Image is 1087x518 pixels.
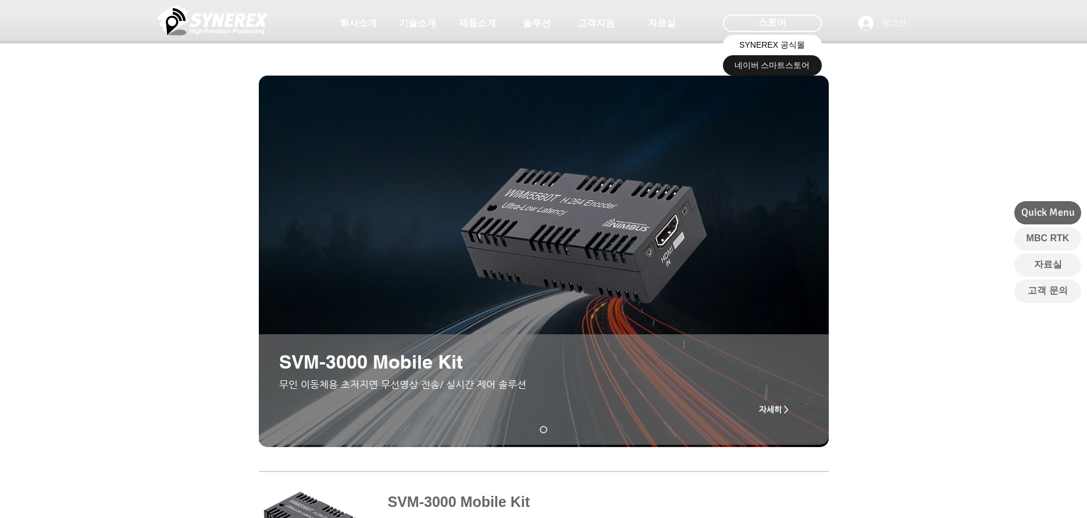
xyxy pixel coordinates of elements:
a: 솔루션 [508,12,566,35]
a: AVM-2020 Mobile Kit [540,426,547,434]
a: SYNEREX 공식몰 [723,35,822,55]
a: 네이버 스마트스토어 [723,55,822,76]
a: 자세히 > [751,398,797,421]
span: 무인 이동체용 초저지연 무선영상 전송/ 실시간 제어 솔루션 [279,378,526,390]
a: 자료실 [1014,253,1081,277]
span: 자료실 [1034,258,1062,271]
img: 씨너렉스_White_simbol_대지 1.png [158,3,268,38]
span: 기술소개 [399,17,436,30]
img: WiMi5560T_5.png [446,116,724,355]
span: 솔루션 [523,17,551,30]
a: 기술소개 [389,12,447,35]
span: SVM-3000 Mobile Kit [279,351,463,373]
div: 슬라이드쇼 [259,76,829,447]
span: 자세히 > [759,405,789,414]
span: 회사소개 [340,17,377,30]
a: 고객지원 [567,12,625,35]
a: 고객 문의 [1014,280,1081,303]
a: 자료실 [633,12,691,35]
span: 스토어 [758,16,786,29]
span: 제품소개 [459,17,496,30]
span: 네이버 스마트스토어 [735,60,810,72]
iframe: Wix Chat [953,468,1087,518]
button: 로그인 [850,12,914,34]
a: MBC RTK [1014,227,1081,251]
nav: 슬라이드 [536,426,552,434]
div: Quick Menu [1014,201,1081,224]
span: SYNEREX 공식몰 [739,40,805,51]
span: 고객지원 [578,17,615,30]
div: 스토어 [723,15,822,32]
span: Quick Menu [1021,205,1075,220]
a: 제품소개 [448,12,507,35]
span: 자료실 [648,17,676,30]
span: 로그인 [878,17,910,29]
span: MBC RTK [1027,232,1070,245]
img: Traffic%20Long%20Exposure_edited.jpg [259,76,829,447]
span: 고객 문의 [1028,284,1067,297]
a: 회사소개 [329,12,387,35]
